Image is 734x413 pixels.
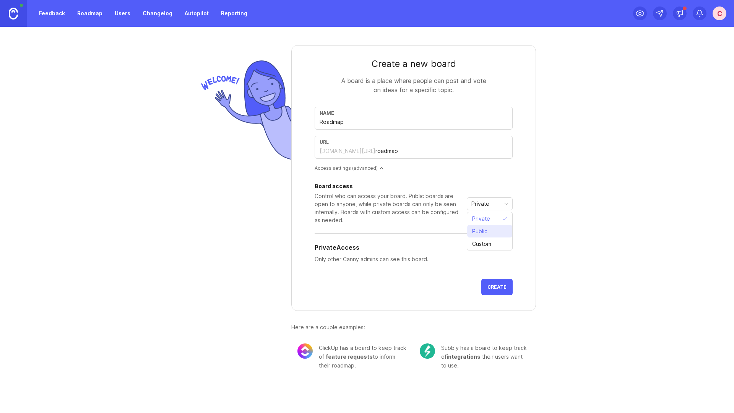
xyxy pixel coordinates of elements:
[216,7,252,20] a: Reporting
[138,7,177,20] a: Changelog
[315,184,464,189] div: Board access
[472,227,487,236] span: Public
[73,7,107,20] a: Roadmap
[467,197,513,210] div: toggle menu
[320,110,508,116] div: Name
[472,215,490,223] span: Private
[337,76,490,94] div: A board is a place where people can post and vote on ideas for a specific topic.
[34,7,70,20] a: Feedback
[472,240,491,248] span: Custom
[297,343,313,359] img: 8cacae02fdad0b0645cb845173069bf5.png
[320,147,375,155] div: [DOMAIN_NAME][URL]
[500,201,512,207] svg: toggle icon
[198,57,291,163] img: welcome-img-178bf9fb836d0a1529256ffe415d7085.png
[180,7,213,20] a: Autopilot
[315,192,464,224] div: Control who can access your board. Public boards are open to anyone, while private boards can onl...
[502,216,510,221] svg: check icon
[447,353,481,360] span: integrations
[713,7,726,20] button: C
[291,323,536,332] div: Here are a couple examples:
[315,165,513,171] div: Access settings (advanced)
[110,7,135,20] a: Users
[319,343,408,370] div: ClickUp has a board to keep track of to inform their roadmap.
[315,243,359,252] h5: Private Access
[441,343,530,370] div: Subbly has a board to keep track of their users want to use.
[315,255,513,263] p: Only other Canny admins can see this board.
[326,353,373,360] span: feature requests
[487,284,507,290] span: Create
[375,147,508,155] input: feature-requests
[315,58,513,70] div: Create a new board
[9,8,18,20] img: Canny Home
[320,118,508,126] input: Feature Requests
[320,139,508,145] div: url
[420,343,435,359] img: c104e91677ce72f6b937eb7b5afb1e94.png
[481,279,513,295] button: Create
[471,200,489,208] span: Private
